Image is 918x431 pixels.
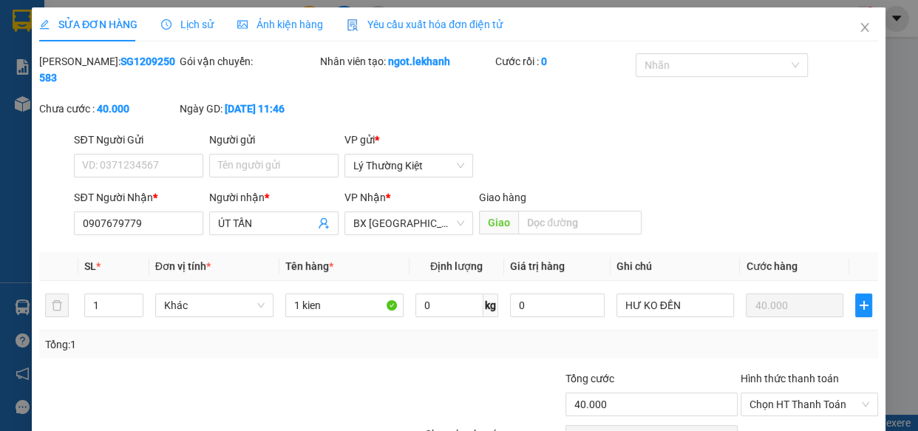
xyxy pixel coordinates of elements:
b: 40.000 [97,103,129,115]
span: Chọn HT Thanh Toán [750,393,870,415]
div: Người gửi [210,132,339,148]
div: Tổng: 1 [45,336,356,353]
input: Ghi Chú [616,293,735,317]
div: 0907679779 [141,66,291,86]
div: ÚT TẤN [141,48,291,66]
div: VP gửi [344,132,474,148]
span: Đơn vị tính [155,260,211,272]
span: Tổng cước [565,373,614,384]
input: 0 [747,293,844,317]
span: Nhận: [141,14,177,30]
button: delete [45,293,69,317]
span: VP Nhận [344,191,386,203]
div: SĐT Người Gửi [75,132,204,148]
div: [PERSON_NAME]: [39,53,177,86]
span: Giao hàng [480,191,527,203]
span: edit [39,19,50,30]
div: Người nhận [210,189,339,206]
span: Ảnh kiện hàng [238,18,324,30]
b: [DATE] 11:46 [225,103,285,115]
button: plus [856,293,873,317]
span: SỬA ĐƠN HÀNG [39,18,137,30]
span: SL [84,260,96,272]
span: Giao [480,211,519,234]
span: plus [857,299,872,311]
span: kg [483,293,498,317]
b: 0 [541,55,547,67]
span: clock-circle [162,19,172,30]
span: Yêu cầu xuất hóa đơn điện tử [347,18,503,30]
input: Dọc đường [519,211,642,234]
div: Ngày GD: [180,101,317,117]
b: ngot.lekhanh [388,55,450,67]
span: Khác [164,294,265,316]
div: Cước rồi : [495,53,633,69]
span: CC : [139,99,160,115]
span: Định lượng [430,260,483,272]
div: Chưa cước : [39,101,177,117]
div: Nhân viên tạo: [320,53,492,69]
span: BX Tân Châu [353,212,465,234]
th: Ghi chú [611,252,741,281]
span: close [860,21,871,33]
span: Cước hàng [747,260,798,272]
div: SĐT Người Nhận [75,189,204,206]
span: Gửi: [13,14,35,30]
button: Close [845,7,886,49]
div: BX [GEOGRAPHIC_DATA] [141,13,291,48]
span: Lịch sử [162,18,214,30]
span: picture [238,19,248,30]
span: Lý Thường Kiệt [353,155,465,177]
span: Giá trị hàng [510,260,565,272]
div: Gói vận chuyển: [180,53,317,69]
label: Hình thức thanh toán [741,373,840,384]
div: Lý Thường Kiệt [13,13,131,48]
input: VD: Bàn, Ghế [285,293,404,317]
span: Tên hàng [285,260,333,272]
img: icon [347,19,359,31]
div: 40.000 [139,95,293,116]
span: user-add [318,217,330,229]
